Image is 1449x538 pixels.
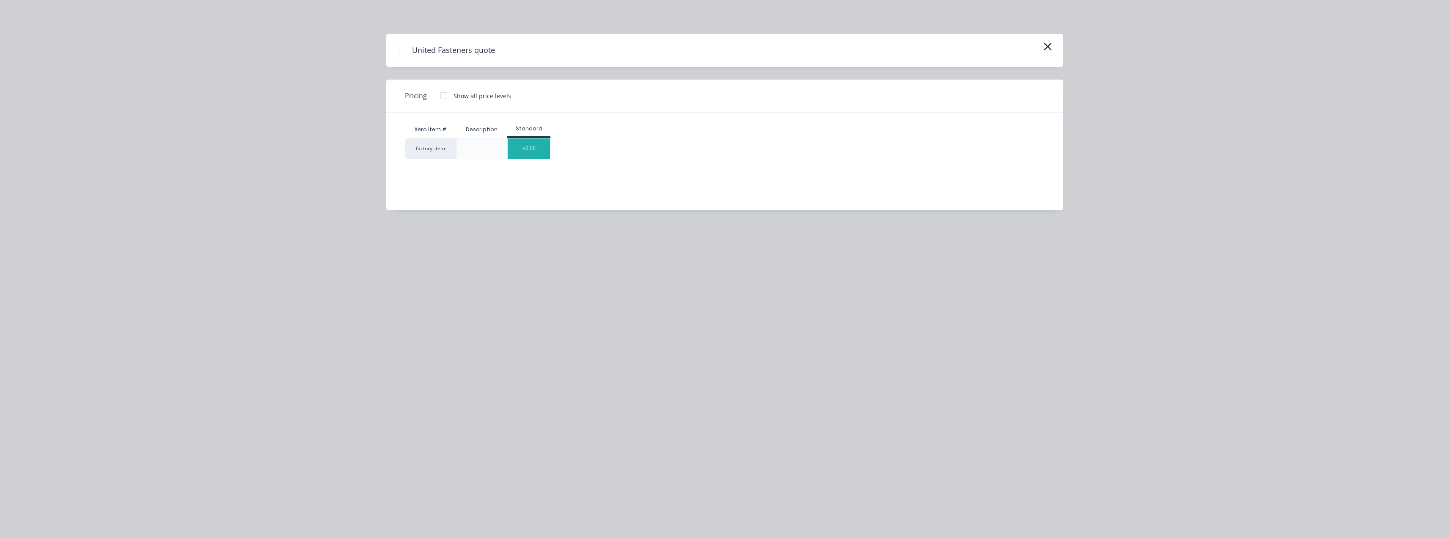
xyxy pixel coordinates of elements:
[454,91,511,100] div: Show all price levels
[508,138,550,159] div: $0.00
[405,91,427,101] span: Pricing
[399,42,508,58] h4: United Fasteners quote
[507,125,550,132] div: Standard
[405,138,456,159] div: factory_item
[405,121,456,138] div: Xero Item #
[459,119,504,140] div: Description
